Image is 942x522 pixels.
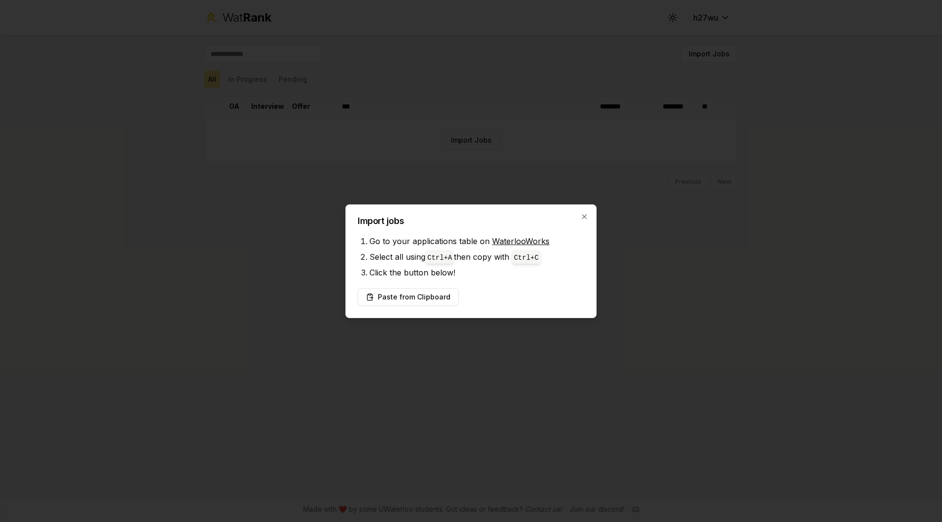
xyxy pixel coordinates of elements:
a: WaterlooWorks [492,236,549,246]
code: Ctrl+ C [514,254,538,262]
li: Click the button below! [369,265,584,280]
li: Go to your applications table on [369,233,584,249]
code: Ctrl+ A [427,254,452,262]
h2: Import jobs [358,217,584,225]
li: Select all using then copy with [369,249,584,265]
button: Paste from Clipboard [358,288,459,306]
